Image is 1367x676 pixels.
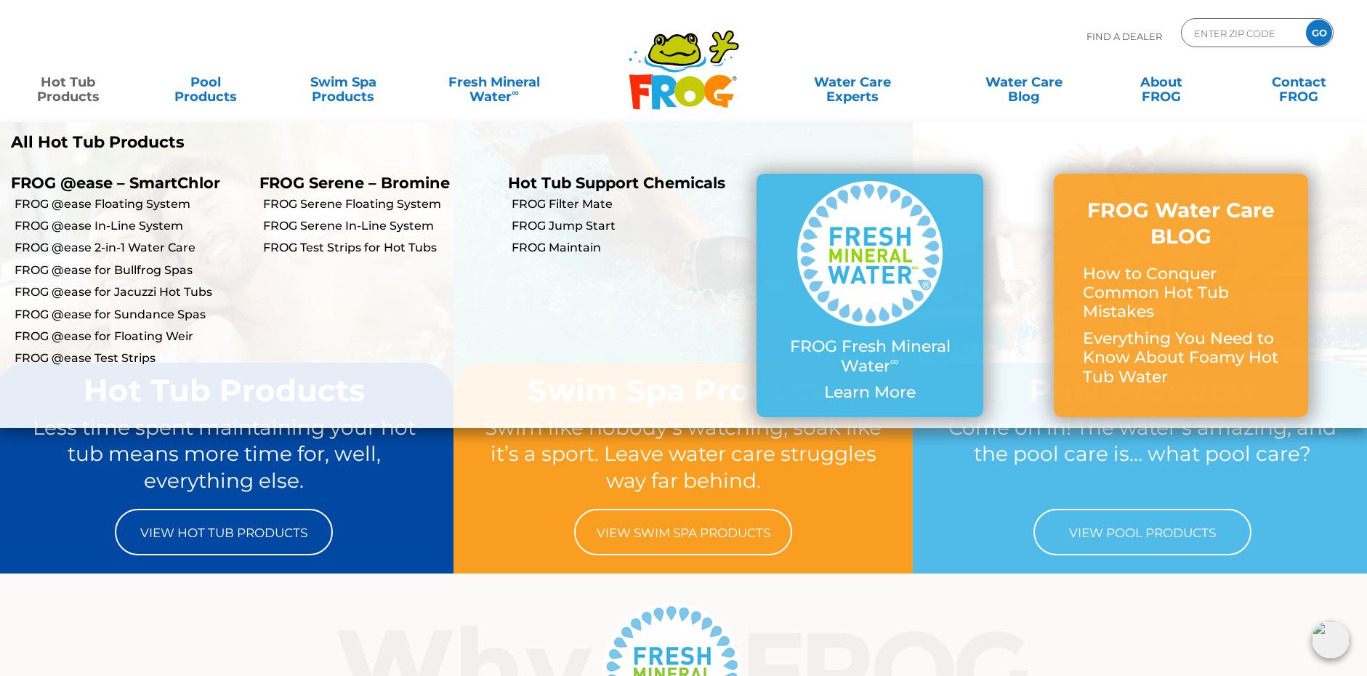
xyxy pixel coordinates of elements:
a: ContactFROG [1246,68,1352,97]
a: View Swim Spa Products [574,509,792,555]
a: FROG Fresh Mineral Water∞ Learn More [786,181,954,409]
a: FROG @ease for Bullfrog Spas [15,262,249,278]
a: FROG @ease 2-in-1 Water Care [15,240,249,256]
img: openIcon [1312,621,1350,659]
a: View Hot Tub Products [115,509,333,555]
a: FROG Filter Mate [512,196,746,212]
h3: FROG Water Care BLOG [1083,197,1279,250]
p: FROG Fresh Mineral Water [786,337,954,376]
p: Come on in! The water’s amazing, and the pool care is… what pool care? [940,414,1344,494]
a: FROG Water Care BLOG How to Conquer Common Hot Tub Mistakes Everything You Need to Know About Foa... [1083,197,1279,394]
p: Swim like nobody’s watching, soak like it’s a sport. Leave water care struggles way far behind. [481,414,885,494]
a: Hot TubProducts [15,68,121,97]
a: PoolProducts [152,68,259,97]
a: All Hot Tub Products [11,133,673,152]
p: Hot Tub Support Chemicals [508,174,735,192]
a: FROG Test Strips for Hot Tubs [263,240,497,256]
a: FROG @ease Floating System [15,196,249,212]
a: Swim SpaProducts [290,68,397,97]
p: FROG @ease – SmartChlor [11,174,238,192]
a: FROG @ease In-Line System [15,218,249,234]
input: Zip Code Form [1193,23,1291,44]
a: FROG Serene In-Line System [263,218,497,234]
a: FROG @ease for Sundance Spas [15,307,249,323]
a: FROG @ease for Floating Weir [15,329,249,345]
sup: ∞ [890,354,899,369]
a: FROG Maintain [512,240,746,256]
a: FROG Jump Start [512,218,746,234]
a: FROG @ease Test Strips [15,350,249,366]
a: FROG @ease for Jacuzzi Hot Tubs [15,284,249,300]
a: FROG Serene Floating System [263,196,497,212]
p: Find A Dealer [1086,18,1162,55]
a: View Pool Products [1033,509,1251,555]
sup: ∞ [512,86,519,98]
p: Less time spent maintaining your hot tub means more time for, well, everything else. [23,414,427,494]
p: Learn More [786,383,954,402]
p: FROG Serene – Bromine [259,174,486,192]
a: Fresh MineralWater∞ [427,68,561,97]
p: Everything You Need to Know About Foamy Hot Tub Water [1083,329,1279,387]
a: Water CareBlog [970,68,1077,97]
a: Water CareExperts [766,68,940,97]
a: AboutFROG [1108,68,1214,97]
input: GO [1306,20,1332,46]
p: How to Conquer Common Hot Tub Mistakes [1083,265,1279,322]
